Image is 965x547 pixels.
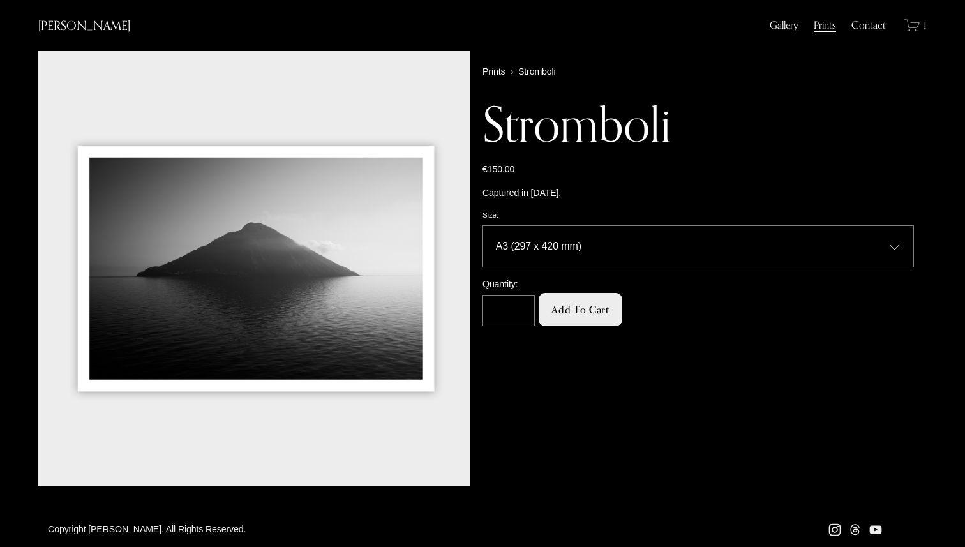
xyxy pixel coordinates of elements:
a: Prints [814,18,836,33]
a: Threads [849,523,862,536]
p: Captured in [DATE]. [482,186,914,200]
p: Copyright [PERSON_NAME]. All Rights Reserved. [38,523,255,536]
span: › [510,65,513,79]
span: 1 [924,19,927,31]
a: Contact [851,18,886,33]
input: Quantity [482,295,535,326]
span: Add To Cart [551,303,609,316]
div: €150.00 [482,163,914,176]
h1: Stromboli [482,93,914,156]
div: Size: [482,210,914,221]
a: [PERSON_NAME] [38,18,130,33]
a: Instagram [828,523,841,536]
a: YouTube [869,523,882,536]
label: Quantity: [482,278,535,291]
a: Gallery [770,18,798,33]
a: Stromboli [518,65,556,79]
button: Add To Cart [539,293,623,326]
a: One item in cart [904,17,927,33]
a: Prints [482,65,505,79]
